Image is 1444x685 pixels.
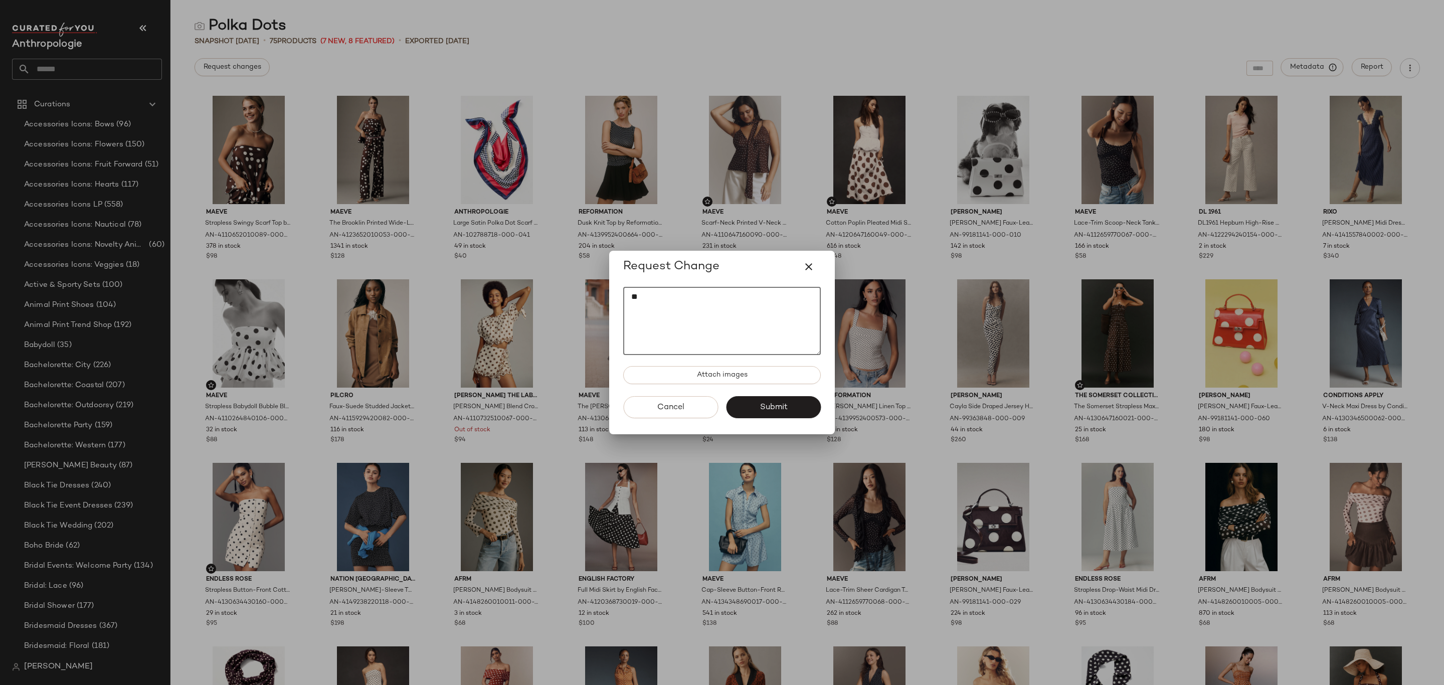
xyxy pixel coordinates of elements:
span: Request Change [623,259,719,275]
button: Attach images [623,366,821,384]
span: Cancel [657,403,684,412]
span: Attach images [696,371,748,379]
button: Submit [726,396,821,418]
button: Cancel [623,396,718,418]
span: Submit [759,403,787,412]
